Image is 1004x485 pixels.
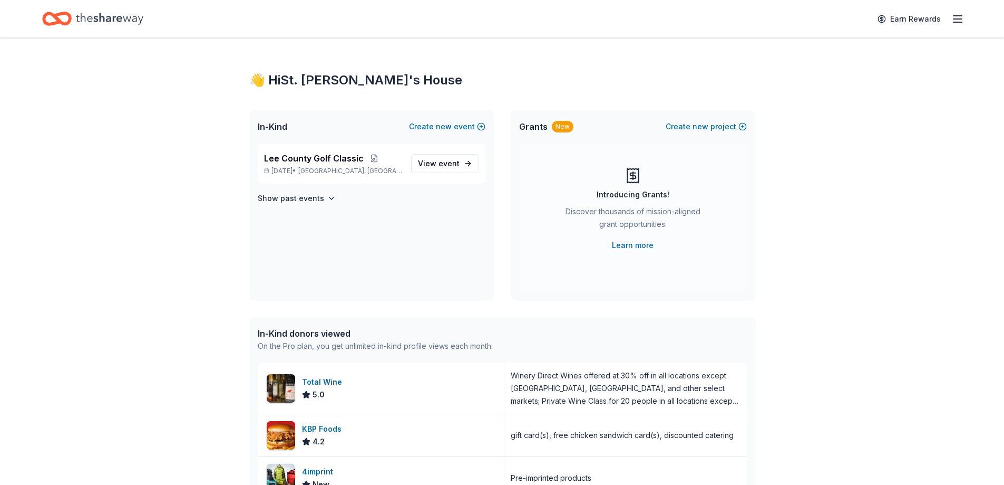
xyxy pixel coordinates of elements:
button: Createnewevent [409,120,485,133]
div: Winery Direct Wines offered at 30% off in all locations except [GEOGRAPHIC_DATA], [GEOGRAPHIC_DAT... [511,369,738,407]
div: Pre-imprinted products [511,472,591,484]
span: 5.0 [313,388,325,401]
div: gift card(s), free chicken sandwich card(s), discounted catering [511,429,734,442]
div: KBP Foods [302,423,346,435]
div: 4imprint [302,465,337,478]
div: In-Kind donors viewed [258,327,493,340]
a: Home [42,6,143,31]
span: View [418,157,460,170]
a: Learn more [612,239,654,252]
span: 4.2 [313,435,325,448]
span: Grants [519,120,548,133]
div: Total Wine [302,376,346,388]
img: Image for Total Wine [267,374,295,403]
button: Createnewproject [666,120,747,133]
a: Earn Rewards [871,9,947,28]
div: Discover thousands of mission-aligned grant opportunities. [561,205,705,235]
p: [DATE] • [264,167,403,175]
span: event [438,159,460,168]
div: Introducing Grants! [597,188,669,201]
h4: Show past events [258,192,324,205]
span: new [693,120,708,133]
a: View event [411,154,479,173]
div: 👋 Hi St. [PERSON_NAME]'s House [249,72,755,89]
span: [GEOGRAPHIC_DATA], [GEOGRAPHIC_DATA] [298,167,402,175]
div: New [552,121,573,132]
div: On the Pro plan, you get unlimited in-kind profile views each month. [258,340,493,353]
img: Image for KBP Foods [267,421,295,450]
span: Lee County Golf Classic [264,152,364,165]
span: new [436,120,452,133]
span: In-Kind [258,120,287,133]
button: Show past events [258,192,336,205]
